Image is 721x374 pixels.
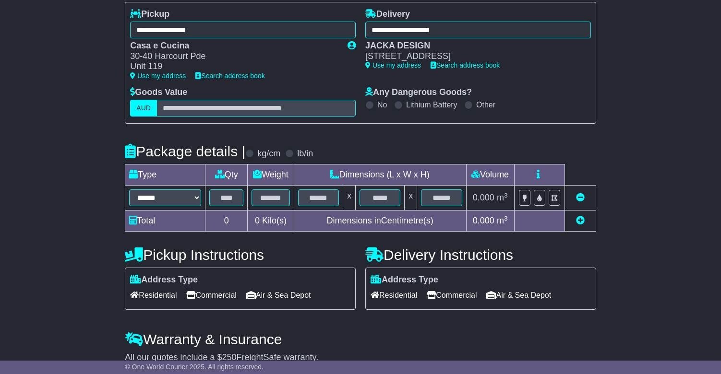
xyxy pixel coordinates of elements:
[248,164,294,186] td: Weight
[365,61,421,69] a: Use my address
[365,247,596,263] h4: Delivery Instructions
[427,288,477,303] span: Commercial
[248,210,294,232] td: Kilo(s)
[130,100,157,117] label: AUD
[371,275,438,285] label: Address Type
[576,216,585,225] a: Add new item
[130,275,198,285] label: Address Type
[246,288,311,303] span: Air & Sea Depot
[186,288,236,303] span: Commercial
[130,288,177,303] span: Residential
[294,164,466,186] td: Dimensions (L x W x H)
[257,149,280,159] label: kg/cm
[195,72,264,80] a: Search address book
[130,72,186,80] a: Use my address
[130,41,338,51] div: Casa e Cucina
[125,247,356,263] h4: Pickup Instructions
[294,210,466,232] td: Dimensions in Centimetre(s)
[222,352,236,362] span: 250
[365,41,581,51] div: JACKA DESIGN
[504,215,508,222] sup: 3
[343,186,355,210] td: x
[130,51,338,62] div: 30-40 Harcourt Pde
[205,210,248,232] td: 0
[486,288,551,303] span: Air & Sea Depot
[130,61,338,72] div: Unit 119
[125,363,264,371] span: © One World Courier 2025. All rights reserved.
[125,210,205,232] td: Total
[576,193,585,202] a: Remove this item
[497,216,508,225] span: m
[255,216,260,225] span: 0
[365,9,410,20] label: Delivery
[476,100,495,109] label: Other
[377,100,387,109] label: No
[504,192,508,199] sup: 3
[473,216,494,225] span: 0.000
[406,100,457,109] label: Lithium Battery
[365,51,581,62] div: [STREET_ADDRESS]
[297,149,313,159] label: lb/in
[371,288,417,303] span: Residential
[497,193,508,202] span: m
[365,87,472,98] label: Any Dangerous Goods?
[130,87,187,98] label: Goods Value
[125,143,245,159] h4: Package details |
[466,164,514,186] td: Volume
[405,186,417,210] td: x
[205,164,248,186] td: Qty
[125,164,205,186] td: Type
[125,331,596,347] h4: Warranty & Insurance
[125,352,596,363] div: All our quotes include a $ FreightSafe warranty.
[473,193,494,202] span: 0.000
[431,61,500,69] a: Search address book
[130,9,169,20] label: Pickup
